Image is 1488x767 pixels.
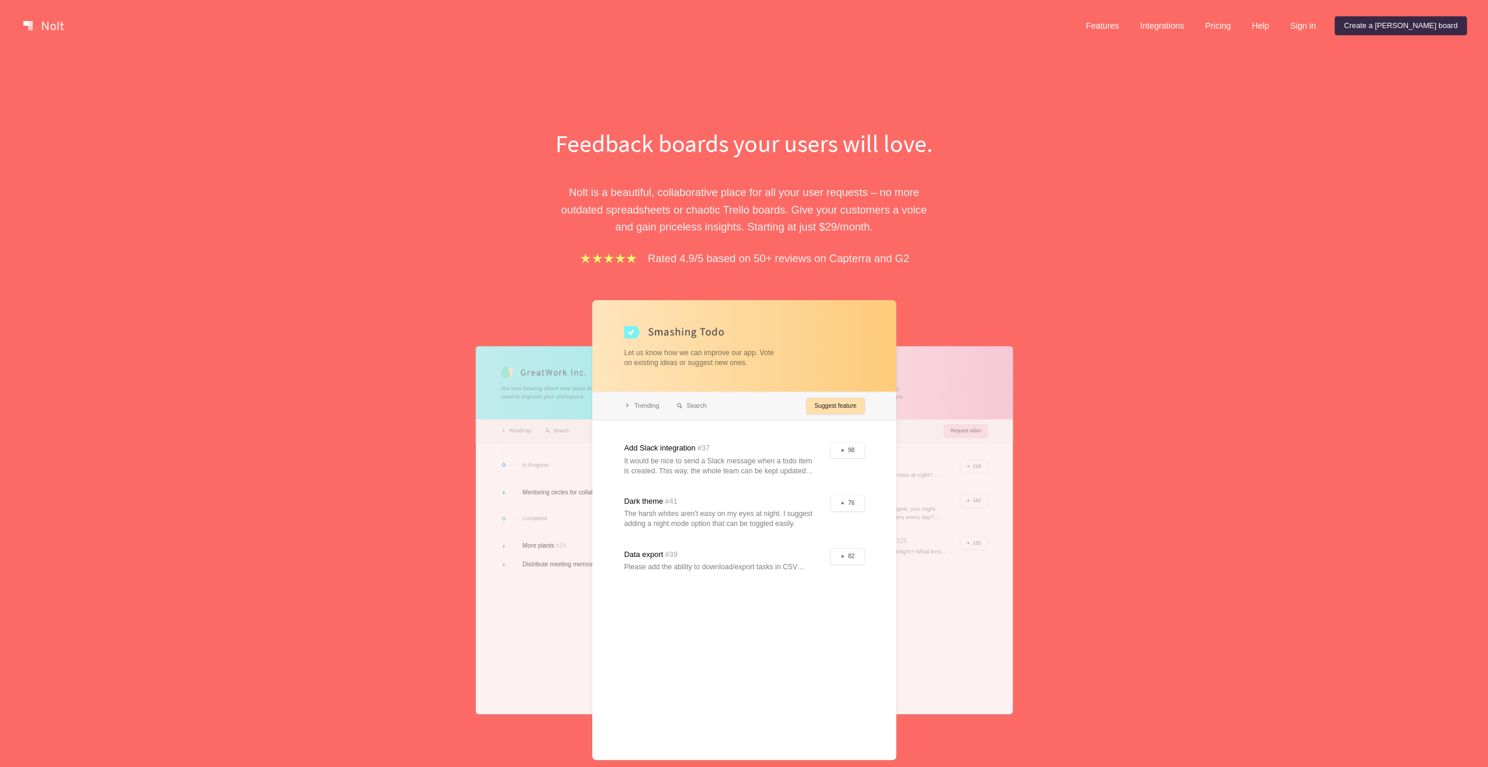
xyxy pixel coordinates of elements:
[1196,16,1240,35] a: Pricing
[648,250,909,267] p: Rated 4.9/5 based on 50+ reviews on Capterra and G2
[1131,16,1193,35] a: Integrations
[1335,16,1467,35] a: Create a [PERSON_NAME] board
[543,184,946,235] p: Nolt is a beautiful, collaborative place for all your user requests – no more outdated spreadshee...
[1076,16,1128,35] a: Features
[1242,16,1279,35] a: Help
[1281,16,1325,35] a: Sign in
[543,126,946,160] h1: Feedback boards your users will love.
[579,252,638,265] img: stars.b067e34983.png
